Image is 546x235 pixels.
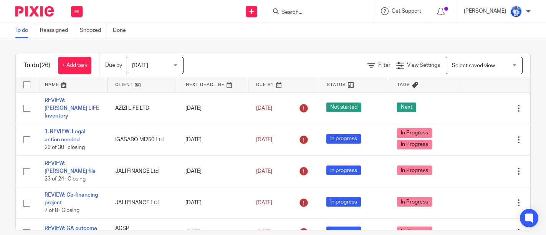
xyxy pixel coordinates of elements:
td: AZIZI LIFE LTD [108,93,178,124]
span: In Progress [397,197,432,207]
td: JALI FINANCE Ltd [108,187,178,218]
p: [PERSON_NAME] [464,7,506,15]
span: In Progress [397,140,432,149]
span: 23 of 24 · Closing [45,177,86,182]
a: To do [15,23,34,38]
span: Filter [378,63,390,68]
span: View Settings [407,63,440,68]
td: IGASABO MI250 Ltd [108,124,178,156]
img: Pixie [15,6,54,17]
a: Reassigned [40,23,74,38]
span: In progress [326,165,361,175]
span: (26) [40,62,50,68]
a: REVIEW: Co-financing project [45,192,98,205]
span: In Progress [397,128,432,138]
input: Search [281,9,350,16]
td: [DATE] [178,124,248,156]
span: In Progress [397,165,432,175]
span: 29 of 30 · closing [45,145,85,150]
span: [DATE] [256,200,272,205]
a: REVIEW: [PERSON_NAME] file [45,161,96,174]
span: 7 of 8 · Closing [45,208,79,213]
h1: To do [23,61,50,70]
a: REVIEW: GA outcome [45,226,97,231]
span: Get Support [392,8,421,14]
span: In progress [326,134,361,144]
a: 1. REVIEW: Legal action needed [45,129,85,142]
td: [DATE] [178,93,248,124]
span: Not started [326,103,361,112]
span: [DATE] [132,63,148,68]
span: Next [397,103,416,112]
span: [DATE] [256,137,272,142]
span: Tags [397,83,410,87]
a: REVIEW: [PERSON_NAME] LIFE Inventory [45,98,99,119]
span: In progress [326,197,361,207]
td: [DATE] [178,156,248,187]
td: JALI FINANCE Ltd [108,156,178,187]
a: Done [113,23,132,38]
td: [DATE] [178,187,248,218]
span: [DATE] [256,169,272,174]
span: Select saved view [452,63,495,68]
span: [DATE] [256,106,272,111]
span: [DATE] [256,230,272,235]
p: Due by [105,61,122,69]
a: + Add task [58,57,91,74]
a: Snoozed [80,23,107,38]
img: WhatsApp%20Image%202022-01-17%20at%2010.26.43%20PM.jpeg [510,5,522,18]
